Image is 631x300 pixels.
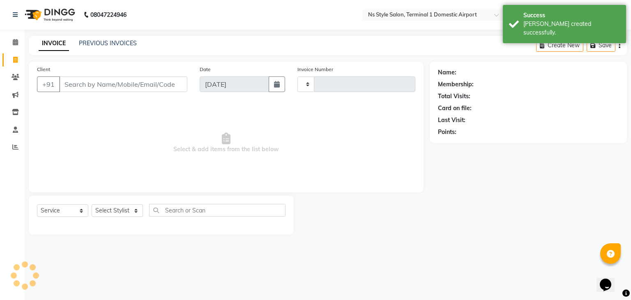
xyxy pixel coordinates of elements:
[438,104,472,113] div: Card on file:
[587,39,615,52] button: Save
[149,204,286,217] input: Search or Scan
[438,68,456,77] div: Name:
[39,36,69,51] a: INVOICE
[297,66,333,73] label: Invoice Number
[37,66,50,73] label: Client
[523,20,620,37] div: Bill created successfully.
[536,39,583,52] button: Create New
[90,3,127,26] b: 08047224946
[79,39,137,47] a: PREVIOUS INVOICES
[438,92,470,101] div: Total Visits:
[59,76,187,92] input: Search by Name/Mobile/Email/Code
[523,11,620,20] div: Success
[438,128,456,136] div: Points:
[37,102,415,184] span: Select & add items from the list below
[438,80,474,89] div: Membership:
[37,76,60,92] button: +91
[21,3,77,26] img: logo
[200,66,211,73] label: Date
[596,267,623,292] iframe: chat widget
[438,116,465,125] div: Last Visit:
